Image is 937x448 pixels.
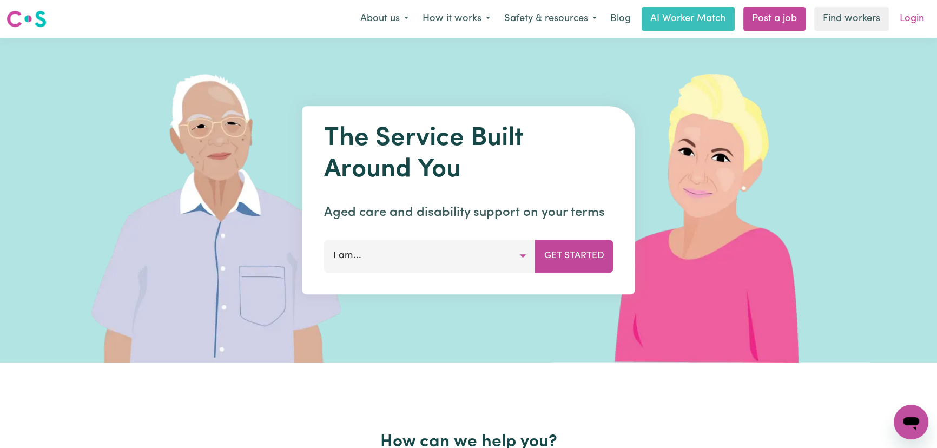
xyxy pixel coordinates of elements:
[814,7,889,31] a: Find workers
[743,7,806,31] a: Post a job
[324,240,536,272] button: I am...
[894,405,928,439] iframe: Button to launch messaging window
[324,203,613,222] p: Aged care and disability support on your terms
[6,9,47,29] img: Careseekers logo
[324,123,613,186] h1: The Service Built Around You
[497,8,604,30] button: Safety & resources
[6,6,47,31] a: Careseekers logo
[535,240,613,272] button: Get Started
[604,7,637,31] a: Blog
[415,8,497,30] button: How it works
[353,8,415,30] button: About us
[642,7,735,31] a: AI Worker Match
[893,7,931,31] a: Login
